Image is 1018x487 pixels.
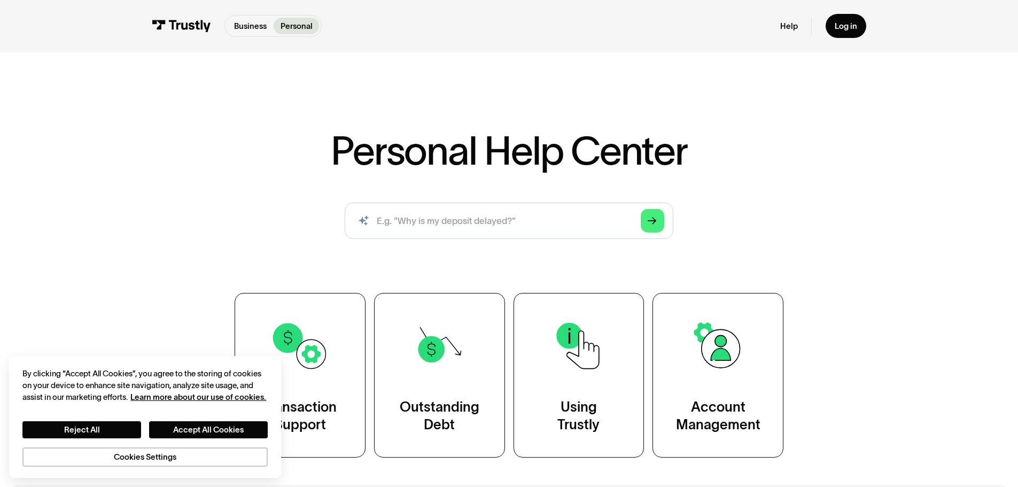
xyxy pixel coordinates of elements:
[281,20,313,32] p: Personal
[234,20,267,32] p: Business
[130,392,266,401] a: More information about your privacy, opens in a new tab
[22,368,267,404] div: By clicking “Accept All Cookies”, you agree to the storing of cookies on your device to enhance s...
[331,131,687,171] h1: Personal Help Center
[227,18,273,34] a: Business
[557,398,600,435] div: Using Trustly
[22,447,267,467] button: Cookies Settings
[345,203,673,239] form: Search
[149,421,268,438] button: Accept All Cookies
[400,398,479,435] div: Outstanding Debt
[826,14,866,38] a: Log in
[780,21,798,31] a: Help
[652,293,783,457] a: AccountManagement
[835,21,857,31] div: Log in
[676,398,760,435] div: Account Management
[22,421,141,438] button: Reject All
[152,20,211,32] img: Trustly Logo
[235,293,366,457] a: TransactionSupport
[514,293,644,457] a: UsingTrustly
[274,18,319,34] a: Personal
[374,293,505,457] a: OutstandingDebt
[9,356,281,478] div: Cookie banner
[263,398,337,435] div: Transaction Support
[345,203,673,239] input: search
[22,368,267,467] div: Privacy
